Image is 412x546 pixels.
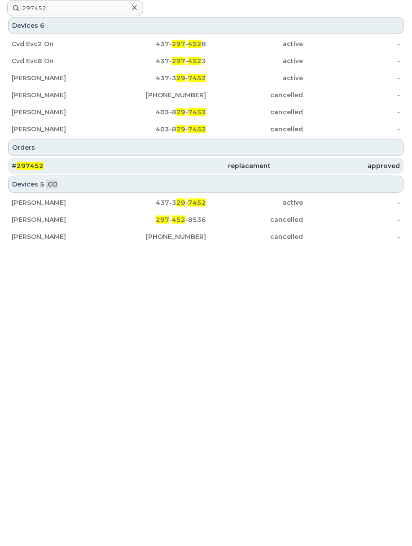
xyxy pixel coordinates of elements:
div: Orders [8,139,404,156]
div: - -8536 [109,215,206,224]
div: - [303,56,401,65]
a: Cvd Evc2 On437-297-4528active- [8,36,404,52]
div: active [206,198,303,207]
span: 29 [176,74,185,82]
div: 437-3 - [109,74,206,82]
span: 29 [176,199,185,207]
div: - [303,215,401,224]
div: [PERSON_NAME] [12,108,109,117]
div: Cvd Evc8 On [12,56,109,65]
div: [PERSON_NAME] [12,74,109,82]
div: approved [271,161,400,170]
div: [PHONE_NUMBER] [109,232,206,241]
div: replacement [141,161,271,170]
div: - [303,74,401,82]
div: - [303,198,401,207]
span: 7452 [188,199,206,207]
div: [PERSON_NAME] [12,125,109,134]
a: [PERSON_NAME]403-829-7452cancelled- [8,121,404,137]
div: [PERSON_NAME] [12,232,109,241]
div: cancelled [206,232,303,241]
div: cancelled [206,215,303,224]
a: [PERSON_NAME]403-829-7452cancelled- [8,104,404,120]
div: [PERSON_NAME] [12,215,109,224]
span: 29 [176,108,185,116]
div: cancelled [206,108,303,117]
span: 29 [176,125,185,133]
div: active [206,74,303,82]
a: [PERSON_NAME][PHONE_NUMBER]cancelled- [8,229,404,245]
a: [PERSON_NAME]437-329-7452active- [8,195,404,211]
a: [PERSON_NAME]437-329-7452active- [8,70,404,86]
div: # [12,161,141,170]
div: 437-3 - [109,198,206,207]
div: - [303,125,401,134]
a: Cvd Evc8 On437-297-4523active- [8,53,404,69]
div: 403-8 - [109,108,206,117]
span: 7452 [188,125,206,133]
span: 297 [172,40,185,48]
div: - [303,232,401,241]
div: [PERSON_NAME] [12,91,109,100]
div: 437- - 8 [109,39,206,48]
div: - [303,91,401,100]
span: 5 [40,180,44,189]
div: - [303,39,401,48]
div: Devices [8,176,404,193]
span: 452 [172,216,185,224]
span: .CO [46,180,57,189]
div: - [303,108,401,117]
a: #297452replacementapproved [8,158,404,174]
div: [PHONE_NUMBER] [109,91,206,100]
span: 452 [188,40,202,48]
a: [PERSON_NAME]297-452-8536cancelled- [8,212,404,228]
div: 437- - 3 [109,56,206,65]
span: 452 [188,57,202,65]
span: 7452 [188,108,206,116]
div: Cvd Evc2 On [12,39,109,48]
div: 403-8 - [109,125,206,134]
div: [PERSON_NAME] [12,198,109,207]
span: 297452 [17,162,44,170]
span: 297 [172,57,185,65]
div: cancelled [206,91,303,100]
span: 7452 [188,74,206,82]
span: 297 [156,216,169,224]
a: [PERSON_NAME][PHONE_NUMBER]cancelled- [8,87,404,103]
div: cancelled [206,125,303,134]
div: active [206,56,303,65]
div: active [206,39,303,48]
